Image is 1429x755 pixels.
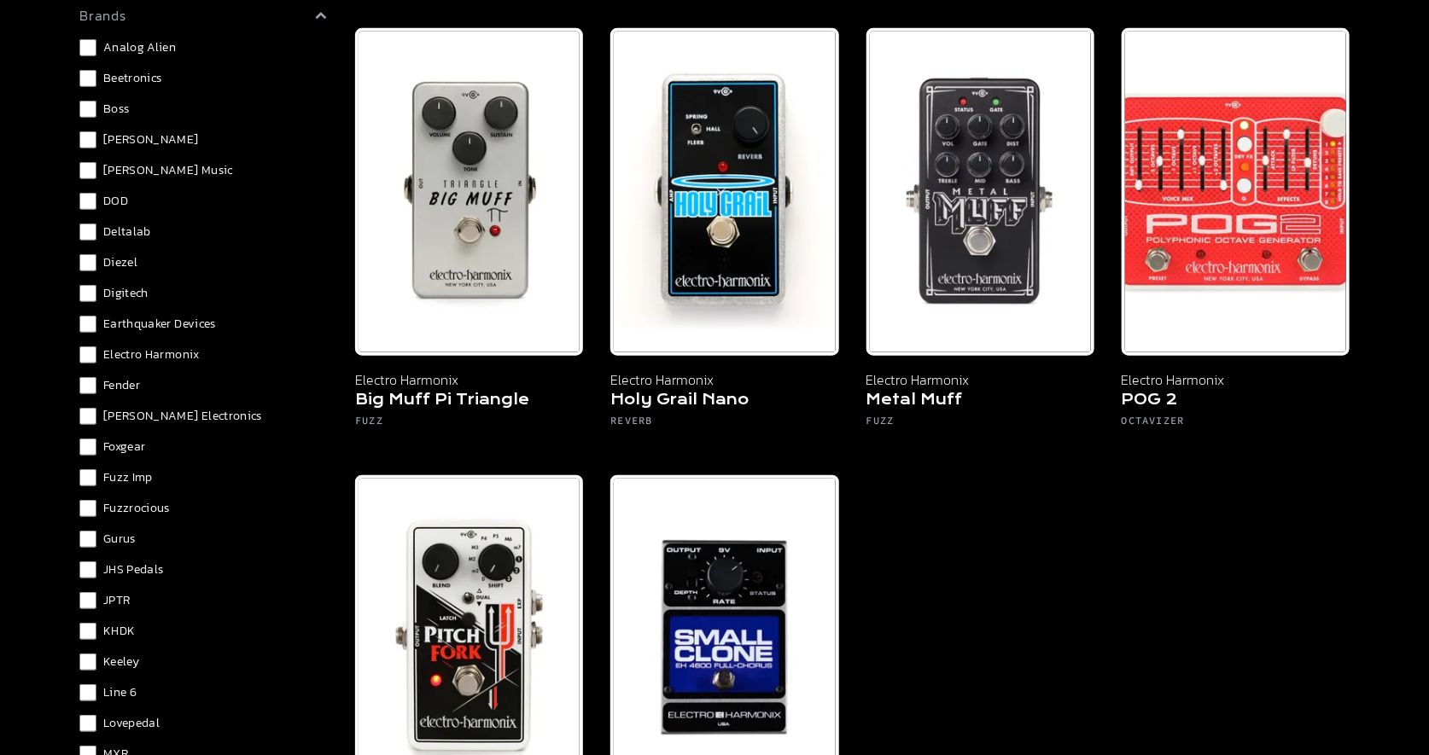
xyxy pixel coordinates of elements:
input: JPTR [79,592,96,609]
a: Electro Harmonix POG 2 Electro Harmonix POG 2 Octavizer [1122,28,1350,448]
input: JHS Pedals [79,561,96,578]
summary: brands [79,5,328,26]
img: Electro Harmonix POG 2 [1122,28,1350,356]
span: Line 6 [103,684,137,701]
p: Electro Harmonix [355,369,583,390]
input: DOD [79,193,96,210]
input: Gurus [79,531,96,548]
input: Digitech [79,285,96,302]
a: Electro-Harmonix Holy Grail Nano Electro Harmonix Holy Grail Nano Reverb [610,28,838,448]
span: Beetronics [103,70,162,87]
span: JPTR [103,592,130,609]
input: Foxgear [79,438,96,456]
span: Earthquaker Devices [103,316,216,333]
input: [PERSON_NAME] Electronics [79,408,96,425]
h6: Fuzz [866,414,1094,434]
span: Diezel [103,254,137,271]
span: Lovepedal [103,715,160,732]
span: [PERSON_NAME] Electronics [103,408,262,425]
input: Fender [79,377,96,394]
input: Fuzz Imp [79,469,96,486]
input: Lovepedal [79,715,96,732]
h5: Holy Grail Nano [610,390,838,414]
input: Deltalab [79,224,96,241]
span: Deltalab [103,224,151,241]
h6: Reverb [610,414,838,434]
span: Fuzzrocious [103,500,170,517]
span: Analog Alien [103,39,176,56]
input: [PERSON_NAME] Music [79,162,96,179]
input: Diezel [79,254,96,271]
span: KHDK [103,623,135,640]
img: Electro Harmonix Metal Muff [866,28,1094,356]
span: Foxgear [103,438,145,456]
h5: POG 2 [1122,390,1350,414]
span: Boss [103,101,129,118]
h5: Metal Muff [866,390,1094,414]
span: DOD [103,193,128,210]
input: KHDK [79,623,96,640]
span: Electro Harmonix [103,346,200,363]
p: Electro Harmonix [610,369,838,390]
span: Gurus [103,531,136,548]
span: Fuzz Imp [103,469,153,486]
input: Line 6 [79,684,96,701]
input: Beetronics [79,70,96,87]
p: brands [79,5,126,26]
input: Boss [79,101,96,118]
span: Fender [103,377,140,394]
span: Keeley [103,653,139,671]
span: Digitech [103,285,149,302]
input: Analog Alien [79,39,96,56]
span: [PERSON_NAME] [103,131,199,148]
p: Electro Harmonix [1122,369,1350,390]
h6: Octavizer [1122,414,1350,434]
h5: Big Muff Pi Triangle [355,390,583,414]
input: Earthquaker Devices [79,316,96,333]
img: Electro Harmonix Big Muff Pi Triangle [355,28,583,356]
span: [PERSON_NAME] Music [103,162,233,179]
p: Electro Harmonix [866,369,1094,390]
span: JHS Pedals [103,561,164,578]
img: Electro-Harmonix Holy Grail Nano [610,28,838,356]
input: Keeley [79,653,96,671]
h6: Fuzz [355,414,583,434]
input: Fuzzrocious [79,500,96,517]
a: Electro Harmonix Big Muff Pi Triangle Electro Harmonix Big Muff Pi Triangle Fuzz [355,28,583,448]
a: Electro Harmonix Metal Muff Electro Harmonix Metal Muff Fuzz [866,28,1094,448]
input: Electro Harmonix [79,346,96,363]
input: [PERSON_NAME] [79,131,96,148]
